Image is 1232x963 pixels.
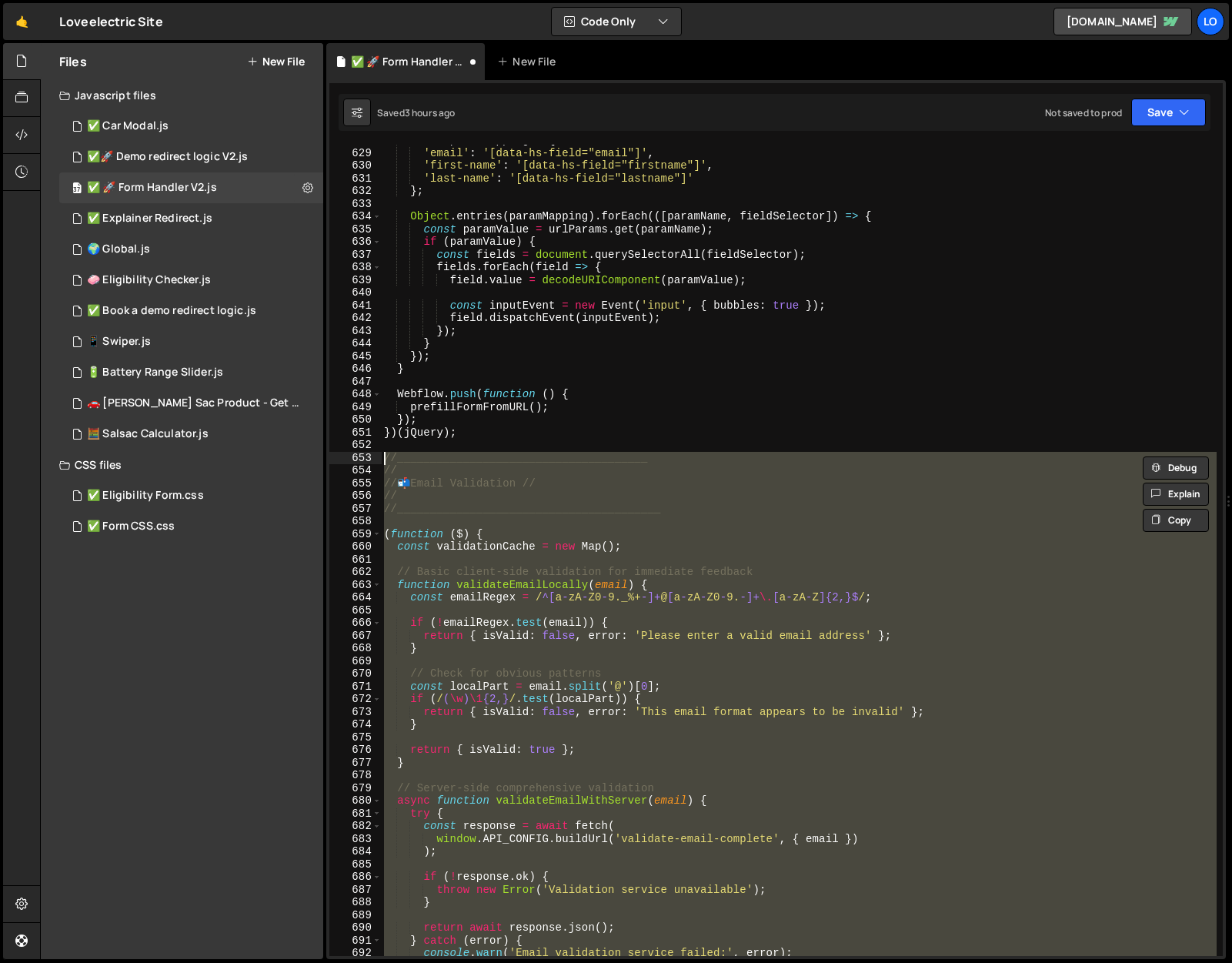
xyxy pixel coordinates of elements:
[329,553,382,567] div: 661
[329,935,382,948] div: 691
[329,833,382,846] div: 683
[329,413,382,426] div: 650
[1143,483,1209,506] button: Explain
[329,591,382,604] div: 664
[1045,106,1122,119] div: Not saved to prod
[59,511,323,542] div: 8014/41351.css
[329,376,382,389] div: 647
[329,947,382,960] div: 692
[59,388,329,419] div: 8014/33036.js
[247,55,305,68] button: New File
[329,604,382,617] div: 665
[59,234,323,265] div: 8014/42769.js
[329,794,382,808] div: 680
[87,304,256,318] div: ✅ Book a demo redirect logic.js
[329,223,382,236] div: 635
[329,159,382,172] div: 630
[329,642,382,655] div: 668
[329,820,382,833] div: 682
[329,185,382,198] div: 632
[87,150,248,164] div: ✅🚀 Demo redirect logic V2.js
[329,490,382,503] div: 656
[329,286,382,299] div: 640
[329,884,382,897] div: 687
[329,299,382,313] div: 641
[59,142,323,172] div: 8014/45834.js
[552,8,681,35] button: Code Only
[87,242,150,256] div: 🌍 Global.js
[329,731,382,744] div: 675
[329,172,382,186] div: 631
[329,718,382,731] div: 674
[329,198,382,211] div: 633
[329,757,382,770] div: 677
[329,388,382,401] div: 648
[59,419,323,450] div: 8014/28850.js
[87,335,151,349] div: 📱 Swiper.js
[329,515,382,528] div: 658
[329,579,382,592] div: 663
[41,80,323,111] div: Javascript files
[87,119,169,133] div: ✅ Car Modal.js
[59,111,323,142] div: 8014/41995.js
[1131,99,1206,126] button: Save
[329,249,382,262] div: 637
[59,296,323,326] div: 8014/41355.js
[329,808,382,821] div: 681
[329,210,382,223] div: 634
[329,630,382,643] div: 667
[1197,8,1224,35] a: Lo
[41,450,323,480] div: CSS files
[329,261,382,274] div: 638
[329,503,382,516] div: 657
[1143,456,1209,480] button: Debug
[329,236,382,249] div: 636
[329,274,382,287] div: 639
[329,871,382,884] div: 686
[329,540,382,553] div: 660
[351,54,466,69] div: ✅ 🚀 Form Handler V2.js
[1053,8,1192,35] a: [DOMAIN_NAME]
[59,203,323,234] div: 8014/41778.js
[59,12,163,31] div: Loveelectric Site
[329,350,382,363] div: 645
[329,325,382,338] div: 643
[87,520,175,533] div: ✅ Form CSS.css
[329,744,382,757] div: 676
[329,921,382,935] div: 690
[329,845,382,858] div: 684
[329,680,382,694] div: 671
[329,426,382,440] div: 651
[329,667,382,680] div: 670
[87,366,223,380] div: 🔋 Battery Range Slider.js
[377,106,456,119] div: Saved
[329,452,382,465] div: 653
[3,3,41,40] a: 🤙
[59,265,323,296] div: 8014/42657.js
[329,858,382,871] div: 685
[329,655,382,668] div: 669
[329,769,382,782] div: 678
[87,489,204,503] div: ✅ Eligibility Form.css
[329,782,382,795] div: 679
[329,147,382,160] div: 629
[87,212,212,226] div: ✅ Explainer Redirect.js
[87,181,217,195] div: ✅ 🚀 Form Handler V2.js
[497,54,562,69] div: New File
[329,464,382,477] div: 654
[329,617,382,630] div: 666
[329,706,382,719] div: 673
[72,183,82,196] span: 37
[329,477,382,490] div: 655
[329,896,382,909] div: 688
[329,693,382,706] div: 672
[329,337,382,350] div: 644
[59,172,323,203] div: 8014/42987.js
[329,312,382,325] div: 642
[1143,509,1209,532] button: Copy
[59,326,323,357] div: 8014/34949.js
[405,106,456,119] div: 3 hours ago
[59,357,323,388] div: 8014/34824.js
[329,528,382,541] div: 659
